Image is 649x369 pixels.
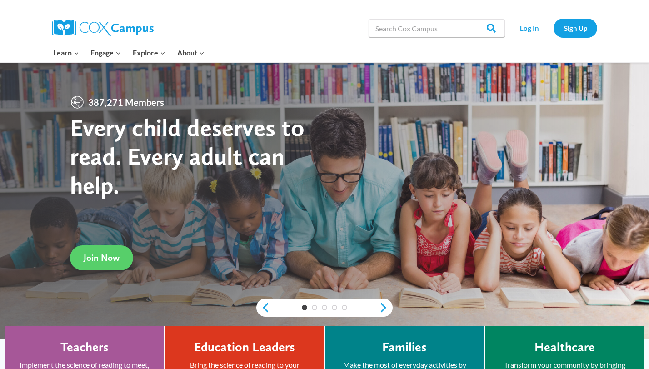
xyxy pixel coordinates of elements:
span: Learn [53,47,79,59]
span: 387,271 Members [85,95,168,110]
span: Explore [133,47,165,59]
span: Engage [90,47,121,59]
a: 1 [302,305,307,310]
a: 5 [342,305,347,310]
a: Log In [509,19,549,37]
span: About [177,47,205,59]
h4: Families [382,339,427,355]
div: content slider buttons [256,299,393,317]
a: Join Now [70,245,133,270]
h4: Healthcare [534,339,595,355]
strong: Every child deserves to read. Every adult can help. [70,113,305,199]
a: Sign Up [554,19,597,37]
a: 4 [332,305,337,310]
nav: Primary Navigation [47,43,210,62]
span: Join Now [84,252,120,263]
h4: Teachers [60,339,109,355]
a: 3 [322,305,327,310]
h4: Education Leaders [194,339,295,355]
nav: Secondary Navigation [509,19,597,37]
a: next [379,302,393,313]
a: previous [256,302,270,313]
input: Search Cox Campus [369,19,505,37]
img: Cox Campus [52,20,154,36]
a: 2 [312,305,317,310]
